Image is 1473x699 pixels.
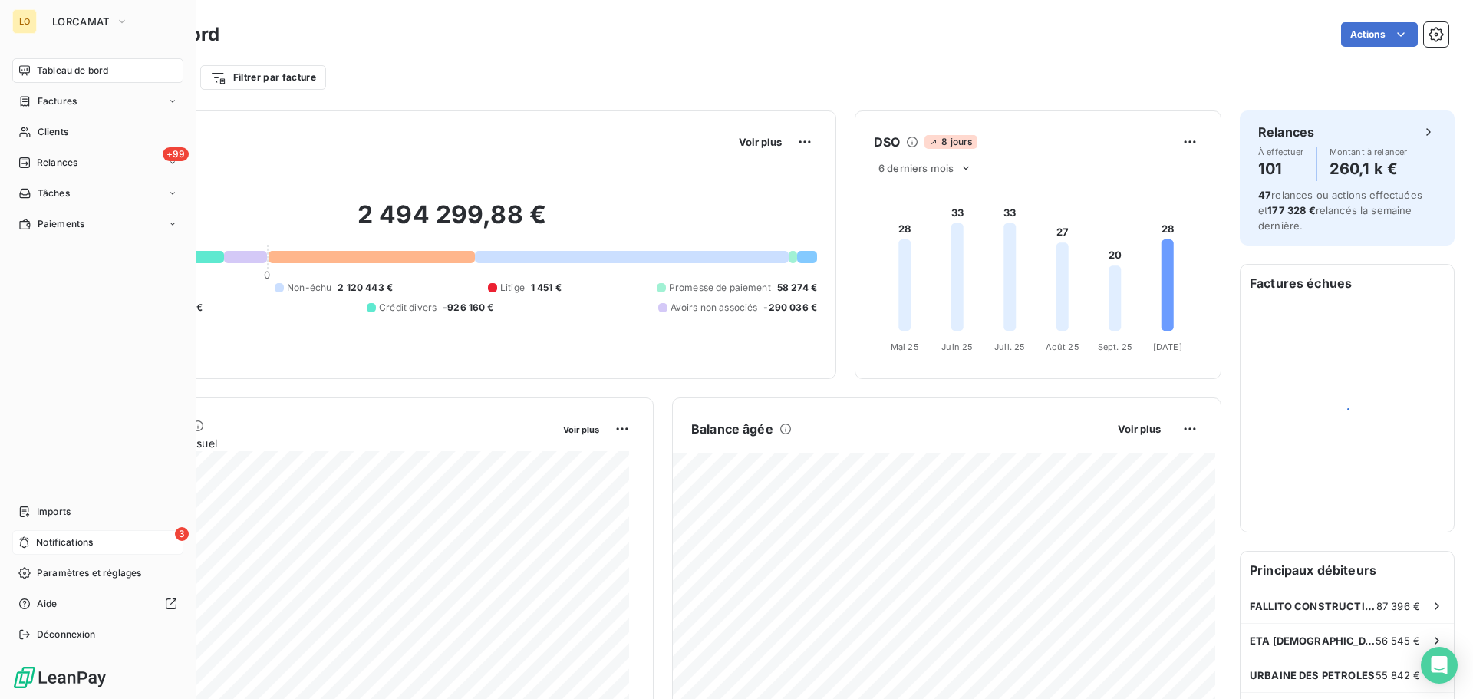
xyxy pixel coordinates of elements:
div: LO [12,9,37,34]
span: Déconnexion [37,628,96,641]
span: Paiements [38,217,84,231]
span: Tâches [38,186,70,200]
span: Relances [37,156,77,170]
span: relances ou actions effectuées et relancés la semaine dernière. [1258,189,1422,232]
h6: Factures échues [1241,265,1454,302]
h6: Relances [1258,123,1314,141]
span: Aide [37,597,58,611]
span: 56 545 € [1376,635,1420,647]
tspan: Sept. 25 [1098,341,1132,352]
h4: 260,1 k € [1330,157,1408,181]
tspan: Mai 25 [891,341,919,352]
span: Voir plus [1118,423,1161,435]
span: 177 328 € [1267,204,1315,216]
span: Promesse de paiement [669,281,771,295]
h6: DSO [874,133,900,151]
tspan: Juin 25 [941,341,973,352]
span: Factures [38,94,77,108]
span: 55 842 € [1376,669,1420,681]
span: Voir plus [739,136,782,148]
span: 47 [1258,189,1271,201]
tspan: [DATE] [1153,341,1182,352]
span: URBAINE DES PETROLES [1250,669,1375,681]
div: Open Intercom Messenger [1421,647,1458,684]
span: FALLITO CONSTRUCTIONS [1250,600,1376,612]
h6: Principaux débiteurs [1241,552,1454,589]
span: À effectuer [1258,147,1304,157]
span: Notifications [36,536,93,549]
span: 2 120 443 € [338,281,393,295]
span: Non-échu [287,281,331,295]
a: Aide [12,592,183,616]
span: +99 [163,147,189,161]
tspan: Juil. 25 [994,341,1025,352]
span: 87 396 € [1376,600,1420,612]
span: Litige [500,281,525,295]
span: -926 160 € [443,301,494,315]
h6: Balance âgée [691,420,773,438]
span: Avoirs non associés [671,301,758,315]
span: 6 derniers mois [878,162,954,174]
span: 0 [264,269,270,281]
span: Crédit divers [379,301,437,315]
button: Voir plus [1113,422,1165,436]
span: 58 274 € [777,281,817,295]
button: Voir plus [734,135,786,149]
span: 1 451 € [531,281,562,295]
h4: 101 [1258,157,1304,181]
span: 8 jours [924,135,977,149]
span: LORCAMAT [52,15,110,28]
span: Montant à relancer [1330,147,1408,157]
span: Chiffre d'affaires mensuel [87,435,552,451]
span: Voir plus [563,424,599,435]
img: Logo LeanPay [12,665,107,690]
span: ETA [DEMOGRAPHIC_DATA] [1250,635,1376,647]
span: -290 036 € [763,301,817,315]
button: Voir plus [559,422,604,436]
span: Tableau de bord [37,64,108,77]
span: 3 [175,527,189,541]
h2: 2 494 299,88 € [87,199,817,246]
span: Paramètres et réglages [37,566,141,580]
tspan: Août 25 [1046,341,1079,352]
button: Actions [1341,22,1418,47]
span: Imports [37,505,71,519]
span: Clients [38,125,68,139]
button: Filtrer par facture [200,65,326,90]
